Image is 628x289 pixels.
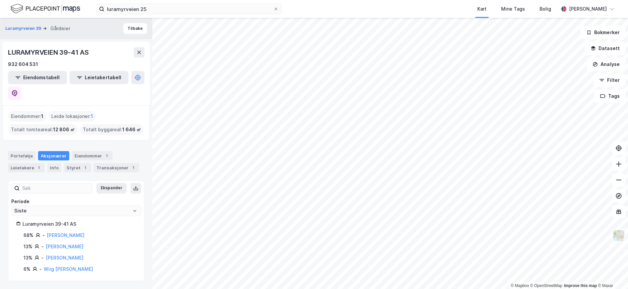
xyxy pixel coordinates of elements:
[103,152,110,159] div: 1
[8,151,35,160] div: Portefølje
[511,283,529,288] a: Mapbox
[38,151,69,160] div: Aksjonærer
[12,206,141,216] input: ClearOpen
[564,283,597,288] a: Improve this map
[53,126,75,134] span: 12 806 ㎡
[477,5,487,13] div: Kart
[530,283,562,288] a: OpenStreetMap
[612,229,625,242] img: Z
[8,163,45,172] div: Leietakere
[44,266,93,272] a: Wiig [PERSON_NAME]
[42,231,45,239] div: -
[130,164,136,171] div: 1
[595,257,628,289] iframe: Chat Widget
[122,126,141,134] span: 1 646 ㎡
[41,112,43,120] span: 1
[47,163,61,172] div: Info
[594,74,625,87] button: Filter
[94,163,139,172] div: Transaksjoner
[595,257,628,289] div: Kontrollprogram for chat
[501,5,525,13] div: Mine Tags
[39,265,42,273] div: -
[581,26,625,39] button: Bokmerker
[91,112,93,120] span: 1
[47,232,84,238] a: [PERSON_NAME]
[132,208,137,213] button: Open
[49,111,96,122] div: Leide lokasjoner :
[50,25,70,32] div: Gårdeier
[80,124,144,135] div: Totalt byggareal :
[41,254,44,262] div: -
[8,124,78,135] div: Totalt tomteareal :
[104,4,273,14] input: Søk på adresse, matrikkel, gårdeiere, leietakere eller personer
[35,164,42,171] div: 1
[123,23,147,34] button: Tilbake
[540,5,551,13] div: Bolig
[8,71,67,84] button: Eiendomstabell
[72,151,113,160] div: Eiendommer
[595,89,625,103] button: Tags
[569,5,607,13] div: [PERSON_NAME]
[20,183,92,193] input: Søk
[82,164,88,171] div: 1
[46,255,83,260] a: [PERSON_NAME]
[70,71,129,84] button: Leietakertabell
[8,60,38,68] div: 932 604 531
[24,265,30,273] div: 6%
[11,3,80,15] img: logo.f888ab2527a4732fd821a326f86c7f29.svg
[23,220,136,228] div: Luramyrveien 39-41 AS
[585,42,625,55] button: Datasett
[5,25,43,32] button: Luramyrveien 39
[96,183,127,194] button: Ekspander
[24,231,33,239] div: 68%
[46,244,83,249] a: [PERSON_NAME]
[8,111,46,122] div: Eiendommer :
[8,47,90,58] div: LURAMYRVEIEN 39-41 AS
[587,58,625,71] button: Analyse
[24,243,32,251] div: 13%
[24,254,32,262] div: 13%
[41,243,44,251] div: -
[11,198,141,205] div: Periode
[64,163,91,172] div: Styret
